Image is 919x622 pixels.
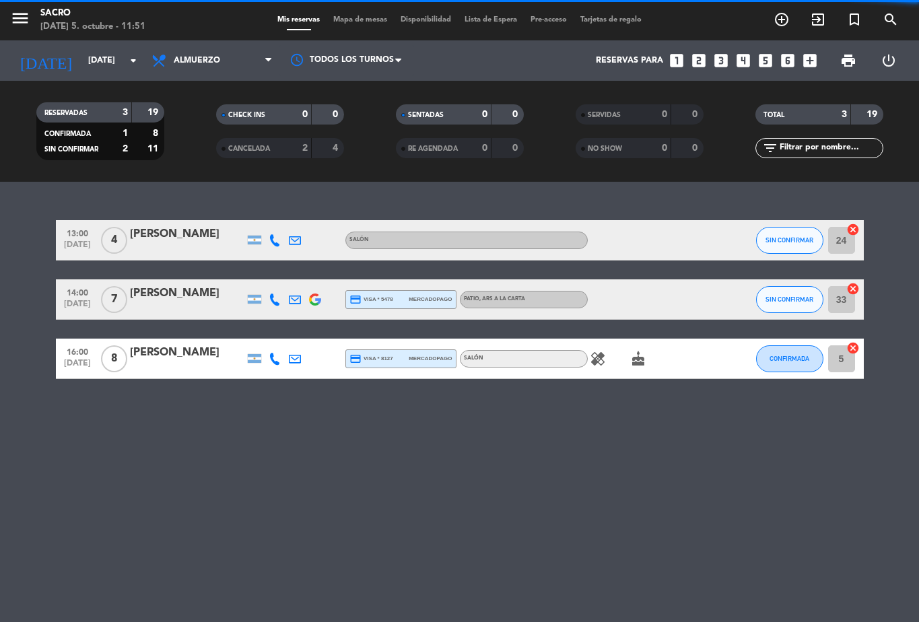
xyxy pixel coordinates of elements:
strong: 0 [692,143,700,153]
span: visa * 8127 [349,353,393,365]
i: search [883,11,899,28]
button: SIN CONFIRMAR [756,227,823,254]
div: [PERSON_NAME] [130,226,244,243]
button: SIN CONFIRMAR [756,286,823,313]
span: RE AGENDADA [408,145,458,152]
input: Filtrar por nombre... [778,141,883,155]
div: [DATE] 5. octubre - 11:51 [40,20,145,34]
span: CANCELADA [228,145,270,152]
strong: 3 [842,110,847,119]
i: credit_card [349,293,362,306]
strong: 3 [123,108,128,117]
span: SALÓN [464,355,483,361]
strong: 0 [662,143,667,153]
strong: 1 [123,129,128,138]
span: 16:00 [61,343,94,359]
span: Mis reservas [271,16,327,24]
i: turned_in_not [846,11,862,28]
span: mercadopago [409,354,452,363]
span: Disponibilidad [394,16,458,24]
div: [PERSON_NAME] [130,285,244,302]
span: SIN CONFIRMAR [44,146,98,153]
i: power_settings_new [881,53,897,69]
i: cake [630,351,646,367]
i: looks_4 [735,52,752,69]
span: visa * 5478 [349,293,393,306]
span: 13:00 [61,225,94,240]
strong: 0 [333,110,341,119]
i: looks_one [668,52,685,69]
span: 4 [101,227,127,254]
span: [DATE] [61,359,94,374]
span: SENTADAS [408,112,444,118]
span: 7 [101,286,127,313]
strong: 2 [123,144,128,153]
span: CONFIRMADA [770,355,809,362]
span: Pre-acceso [524,16,574,24]
strong: 2 [302,143,308,153]
div: [PERSON_NAME] [130,344,244,361]
i: add_box [801,52,819,69]
span: [DATE] [61,240,94,256]
div: LOG OUT [869,40,909,81]
strong: 0 [692,110,700,119]
span: CONFIRMADA [44,131,91,137]
i: looks_two [690,52,708,69]
span: Reservas para [596,56,663,65]
strong: 19 [866,110,880,119]
span: NO SHOW [588,145,622,152]
span: print [840,53,856,69]
div: Sacro [40,7,145,20]
strong: 11 [147,144,161,153]
strong: 19 [147,108,161,117]
span: Almuerzo [174,56,220,65]
span: SIN CONFIRMAR [765,236,813,244]
button: menu [10,8,30,33]
i: looks_5 [757,52,774,69]
button: CONFIRMADA [756,345,823,372]
i: looks_6 [779,52,796,69]
span: mercadopago [409,295,452,304]
span: Tarjetas de regalo [574,16,648,24]
span: WALK IN [800,8,836,31]
span: Lista de Espera [458,16,524,24]
i: add_circle_outline [774,11,790,28]
strong: 0 [302,110,308,119]
span: PATIO [464,296,525,302]
i: menu [10,8,30,28]
span: SIN CONFIRMAR [765,296,813,303]
strong: 0 [512,143,520,153]
i: filter_list [762,140,778,156]
strong: 0 [482,110,487,119]
img: google-logo.png [309,293,321,306]
strong: 8 [153,129,161,138]
i: [DATE] [10,46,81,75]
span: RESERVAR MESA [763,8,800,31]
i: cancel [846,282,860,296]
span: RESERVADAS [44,110,88,116]
strong: 4 [333,143,341,153]
i: exit_to_app [810,11,826,28]
span: 14:00 [61,284,94,300]
span: TOTAL [763,112,784,118]
span: 8 [101,345,127,372]
i: healing [590,351,606,367]
i: cancel [846,341,860,355]
strong: 0 [662,110,667,119]
span: , ARS A LA CARTA [479,296,525,302]
span: CHECK INS [228,112,265,118]
strong: 0 [482,143,487,153]
i: cancel [846,223,860,236]
span: BUSCAR [873,8,909,31]
span: SALÓN [349,237,369,242]
strong: 0 [512,110,520,119]
span: [DATE] [61,300,94,315]
i: arrow_drop_down [125,53,141,69]
span: Reserva especial [836,8,873,31]
i: looks_3 [712,52,730,69]
i: credit_card [349,353,362,365]
span: Mapa de mesas [327,16,394,24]
span: SERVIDAS [588,112,621,118]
